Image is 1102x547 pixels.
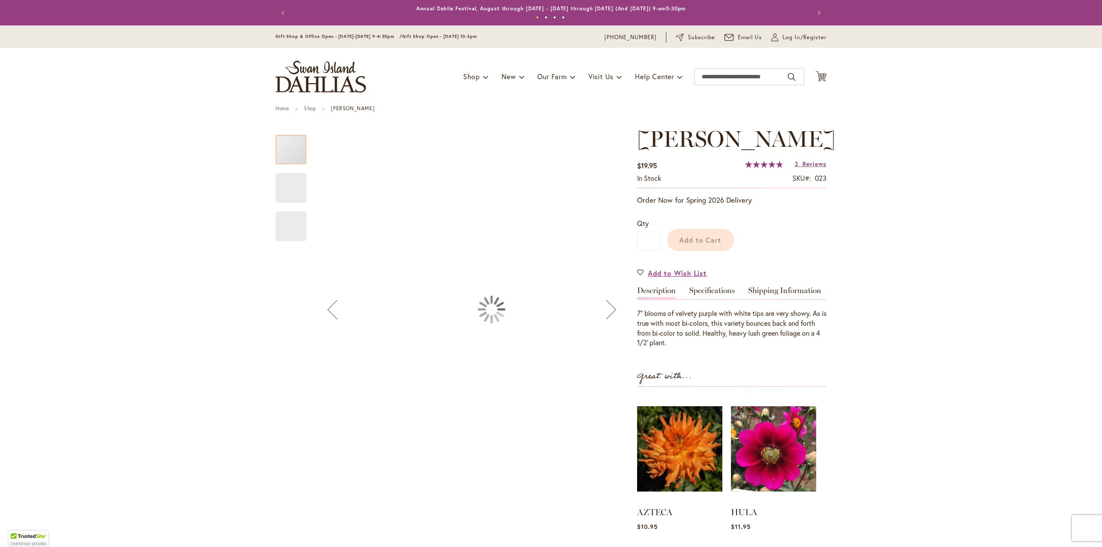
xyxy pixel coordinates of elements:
button: Next [594,126,628,493]
span: Gift Shop Open - [DATE] 10-3pm [402,34,477,39]
button: Previous [315,126,350,493]
a: Home [275,105,289,111]
button: Previous [275,4,293,22]
span: Shop [463,72,480,81]
div: Ryan C [275,164,315,203]
a: Log In/Register [771,33,826,42]
a: Annual Dahlia Festival, August through [DATE] - [DATE] through [DATE] (And [DATE]) 9-am5:30pm [416,5,686,12]
span: Visit Us [588,72,613,81]
span: [PERSON_NAME] [637,125,836,152]
span: Reviews [802,160,826,168]
strong: Great with... [637,369,692,383]
a: Email Us [724,33,762,42]
div: 023 [815,173,826,183]
strong: [PERSON_NAME] [331,105,375,111]
span: Gift Shop & Office Open - [DATE]-[DATE] 9-4:30pm / [275,34,402,39]
button: 2 of 4 [545,16,548,19]
a: store logo [275,61,366,93]
span: $10.95 [637,522,658,531]
a: AZTECA [637,507,672,517]
strong: SKU [792,173,811,182]
button: 1 of 4 [536,16,539,19]
span: Our Farm [537,72,566,81]
a: [PHONE_NUMBER] [604,33,656,42]
button: 3 of 4 [553,16,556,19]
img: AZTECA [637,396,722,502]
span: Email Us [738,33,762,42]
span: 2 [795,160,799,168]
a: Specifications [689,287,735,299]
img: HULA [731,396,816,502]
div: 97% [745,161,783,168]
div: Product Images [315,126,668,493]
a: Shipping Information [748,287,821,299]
span: New [501,72,516,81]
button: 4 of 4 [562,16,565,19]
div: Ryan C [275,203,306,241]
span: $19.95 [637,161,657,170]
a: Shop [304,105,316,111]
div: Ryan C [275,126,315,164]
a: HULA [731,507,757,517]
span: Qty [637,219,649,228]
button: Next [809,4,826,22]
span: Add to Wish List [648,268,707,278]
div: Availability [637,173,661,183]
span: Log In/Register [783,33,826,42]
a: 2 Reviews [795,160,826,168]
a: Subscribe [676,33,715,42]
div: Detailed Product Info [637,287,826,348]
p: Order Now for Spring 2026 Delivery [637,195,826,205]
span: $11.95 [731,522,751,531]
div: TrustedSite Certified [9,531,48,547]
span: Help Center [635,72,674,81]
div: 7" blooms of velvety purple with white tips are very showy. As is true with most bi-colors, this ... [637,309,826,348]
span: Subscribe [688,33,715,42]
a: Add to Wish List [637,268,707,278]
span: In stock [637,173,661,182]
a: Description [637,287,676,299]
